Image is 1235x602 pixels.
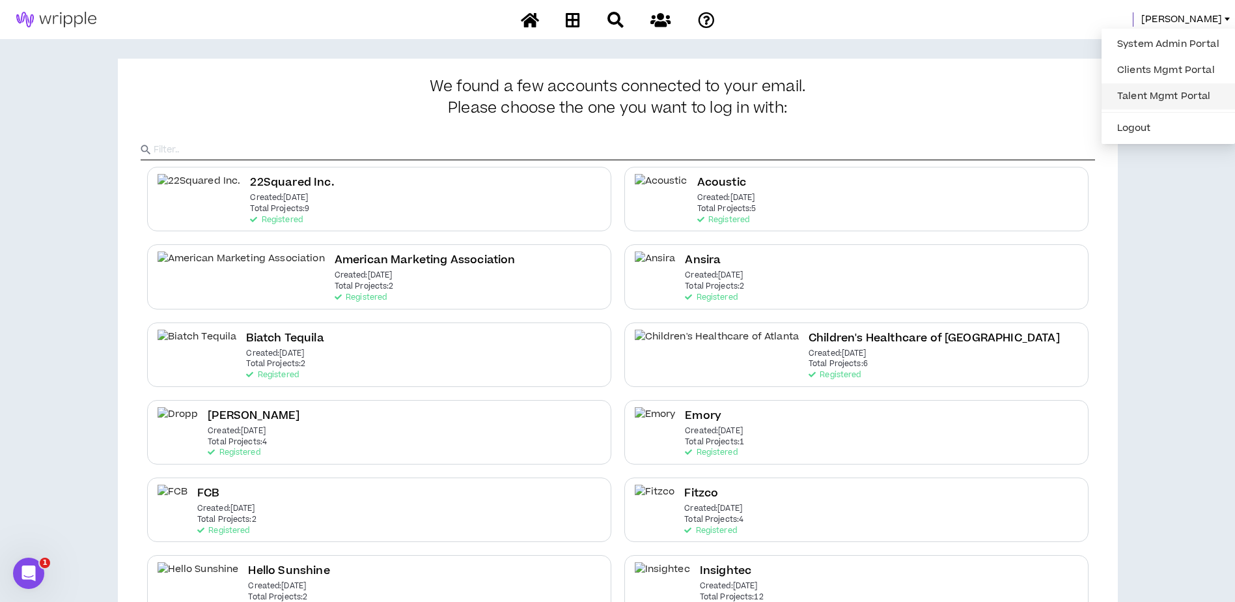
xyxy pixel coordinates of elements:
[809,360,868,369] p: Total Projects: 6
[250,193,308,203] p: Created: [DATE]
[197,504,255,513] p: Created: [DATE]
[40,558,50,568] span: 1
[154,140,1095,160] input: Filter..
[697,193,755,203] p: Created: [DATE]
[685,293,737,302] p: Registered
[635,330,799,359] img: Children's Healthcare of Atlanta
[684,485,718,502] h2: Fitzco
[635,562,690,592] img: Insightec
[684,504,742,513] p: Created: [DATE]
[250,205,309,214] p: Total Projects: 9
[246,360,305,369] p: Total Projects: 2
[158,562,239,592] img: Hello Sunshine
[250,216,302,225] p: Registered
[197,526,249,536] p: Registered
[635,174,687,203] img: Acoustic
[158,407,199,437] img: Dropp
[684,526,736,536] p: Registered
[248,562,329,580] h2: Hello Sunshine
[248,582,306,591] p: Created: [DATE]
[685,251,721,269] h2: Ansira
[1109,61,1227,80] a: Clients Mgmt Portal
[208,438,267,447] p: Total Projects: 4
[685,427,743,436] p: Created: [DATE]
[1109,35,1227,54] a: System Admin Portal
[208,427,266,436] p: Created: [DATE]
[697,205,756,214] p: Total Projects: 5
[685,448,737,457] p: Registered
[809,349,867,358] p: Created: [DATE]
[809,371,861,380] p: Registered
[197,485,219,502] h2: FCB
[13,558,44,589] iframe: Intercom live chat
[335,293,387,302] p: Registered
[1109,119,1227,138] button: Logout
[335,251,516,269] h2: American Marketing Association
[684,515,743,524] p: Total Projects: 4
[635,251,676,281] img: Ansira
[158,174,241,203] img: 22Squared Inc.
[158,330,237,359] img: Biatch Tequila
[208,448,260,457] p: Registered
[246,349,304,358] p: Created: [DATE]
[250,174,334,192] h2: 22Squared Inc.
[685,271,743,280] p: Created: [DATE]
[697,216,749,225] p: Registered
[141,78,1095,117] h3: We found a few accounts connected to your email.
[700,593,764,602] p: Total Projects: 12
[685,438,744,447] p: Total Projects: 1
[335,271,393,280] p: Created: [DATE]
[246,371,298,380] p: Registered
[1141,12,1222,27] span: [PERSON_NAME]
[246,330,324,347] h2: Biatch Tequila
[1109,87,1227,106] a: Talent Mgmt Portal
[197,515,257,524] p: Total Projects: 2
[809,330,1060,347] h2: Children's Healthcare of [GEOGRAPHIC_DATA]
[448,100,787,118] span: Please choose the one you want to log in with:
[158,485,187,514] img: FCB
[685,407,721,425] h2: Emory
[335,282,394,291] p: Total Projects: 2
[700,562,751,580] h2: Insightec
[248,593,307,602] p: Total Projects: 2
[700,582,758,591] p: Created: [DATE]
[685,282,744,291] p: Total Projects: 2
[635,485,675,514] img: Fitzco
[158,251,325,281] img: American Marketing Association
[208,407,299,425] h2: [PERSON_NAME]
[697,174,746,192] h2: Acoustic
[635,407,676,437] img: Emory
